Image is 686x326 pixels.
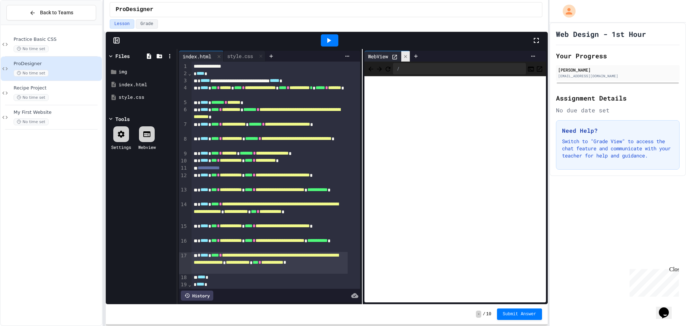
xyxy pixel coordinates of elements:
[224,52,257,60] div: style.css
[179,281,188,288] div: 19
[483,311,485,317] span: /
[116,5,154,14] span: ProDesigner
[179,172,188,187] div: 12
[6,5,96,20] button: Back to Teams
[556,51,680,61] h2: Your Progress
[556,93,680,103] h2: Assignment Details
[136,19,158,29] button: Grade
[179,121,188,136] div: 7
[179,238,188,252] div: 16
[115,52,130,60] div: Files
[179,51,224,62] div: index.html
[179,186,188,201] div: 13
[115,115,130,123] div: Tools
[179,84,188,99] div: 4
[393,63,526,74] div: /
[497,308,542,320] button: Submit Answer
[3,3,49,45] div: Chat with us now!Close
[558,67,677,73] div: [PERSON_NAME]
[556,106,680,115] div: No due date set
[656,297,679,319] iframe: chat widget
[364,51,410,62] div: WebView
[14,61,100,67] span: ProDesigner
[179,136,188,150] div: 8
[503,311,536,317] span: Submit Answer
[14,118,49,125] span: No time set
[627,266,679,297] iframe: chat widget
[527,64,535,73] button: Console
[179,150,188,157] div: 9
[179,223,188,238] div: 15
[179,252,188,274] div: 17
[562,138,673,159] p: Switch to "Grade View" to access the chat feature and communicate with your teacher for help and ...
[181,291,213,301] div: History
[179,274,188,281] div: 18
[179,288,188,296] div: 20
[476,311,481,318] span: -
[179,201,188,223] div: 14
[555,3,577,19] div: My Account
[14,110,100,116] span: My First Website
[138,144,156,150] div: Webview
[179,99,188,106] div: 5
[179,53,215,60] div: index.html
[179,70,188,77] div: 2
[14,85,100,91] span: Recipe Project
[384,64,392,73] button: Refresh
[119,94,174,101] div: style.css
[179,77,188,84] div: 3
[111,144,131,150] div: Settings
[14,70,49,77] span: No time set
[364,53,392,60] div: WebView
[119,81,174,88] div: index.html
[188,282,192,287] span: Fold line
[14,45,49,52] span: No time set
[119,68,174,76] div: img
[179,157,188,165] div: 10
[179,63,188,70] div: 1
[556,29,646,39] h1: Web Design - 1st Hour
[364,76,546,303] iframe: Web Preview
[110,19,134,29] button: Lesson
[376,64,383,73] span: Forward
[40,9,73,16] span: Back to Teams
[14,94,49,101] span: No time set
[179,106,188,121] div: 6
[179,165,188,172] div: 11
[536,64,543,73] button: Open in new tab
[367,64,374,73] span: Back
[562,126,673,135] h3: Need Help?
[558,73,677,79] div: [EMAIL_ADDRESS][DOMAIN_NAME]
[224,51,265,62] div: style.css
[188,70,192,76] span: Fold line
[486,311,491,317] span: 10
[14,37,100,43] span: Practice Basic CSS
